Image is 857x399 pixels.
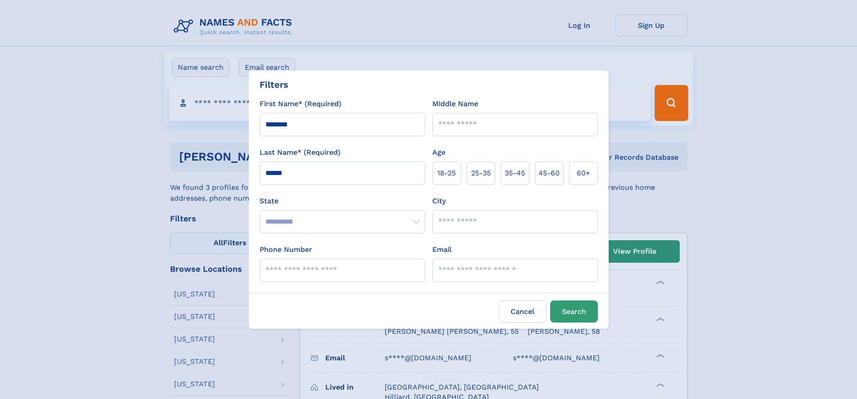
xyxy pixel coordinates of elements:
span: 45‑60 [538,168,560,179]
span: 18‑25 [437,168,456,179]
span: 25‑35 [471,168,491,179]
span: 60+ [577,168,590,179]
div: Filters [260,78,288,91]
label: First Name* (Required) [260,99,341,109]
label: Cancel [499,300,547,323]
label: Phone Number [260,244,312,255]
label: Last Name* (Required) [260,147,341,158]
button: Search [550,300,598,323]
label: State [260,196,425,206]
label: City [432,196,446,206]
label: Email [432,244,452,255]
label: Middle Name [432,99,478,109]
label: Age [432,147,445,158]
span: 35‑45 [505,168,525,179]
